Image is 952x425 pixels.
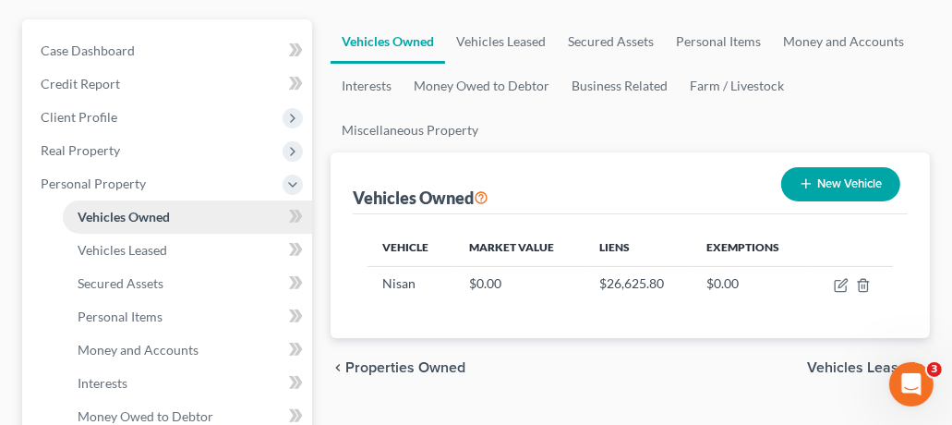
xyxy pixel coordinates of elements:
[889,362,934,407] iframe: Intercom live chat
[63,367,312,400] a: Interests
[915,360,930,375] i: chevron_right
[78,242,167,258] span: Vehicles Leased
[368,266,453,301] td: Nisan
[772,19,915,64] a: Money and Accounts
[692,266,808,301] td: $0.00
[331,64,403,108] a: Interests
[331,108,489,152] a: Miscellaneous Property
[557,19,665,64] a: Secured Assets
[41,42,135,58] span: Case Dashboard
[692,229,808,266] th: Exemptions
[41,76,120,91] span: Credit Report
[454,266,584,301] td: $0.00
[368,229,453,266] th: Vehicle
[78,275,163,291] span: Secured Assets
[41,109,117,125] span: Client Profile
[26,67,312,101] a: Credit Report
[331,360,465,375] button: chevron_left Properties Owned
[584,229,692,266] th: Liens
[331,19,445,64] a: Vehicles Owned
[560,64,679,108] a: Business Related
[445,19,557,64] a: Vehicles Leased
[63,267,312,300] a: Secured Assets
[63,234,312,267] a: Vehicles Leased
[807,360,915,375] span: Vehicles Leased
[63,300,312,334] a: Personal Items
[78,375,127,391] span: Interests
[584,266,692,301] td: $26,625.80
[331,360,345,375] i: chevron_left
[78,209,170,225] span: Vehicles Owned
[26,34,312,67] a: Case Dashboard
[78,342,199,358] span: Money and Accounts
[927,362,942,377] span: 3
[345,360,465,375] span: Properties Owned
[403,64,560,108] a: Money Owed to Debtor
[781,167,900,201] button: New Vehicle
[41,142,120,158] span: Real Property
[665,19,772,64] a: Personal Items
[63,200,312,234] a: Vehicles Owned
[454,229,584,266] th: Market Value
[807,360,930,375] button: Vehicles Leased chevron_right
[41,176,146,191] span: Personal Property
[679,64,795,108] a: Farm / Livestock
[63,334,312,367] a: Money and Accounts
[353,187,488,209] div: Vehicles Owned
[78,408,213,424] span: Money Owed to Debtor
[78,309,163,324] span: Personal Items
